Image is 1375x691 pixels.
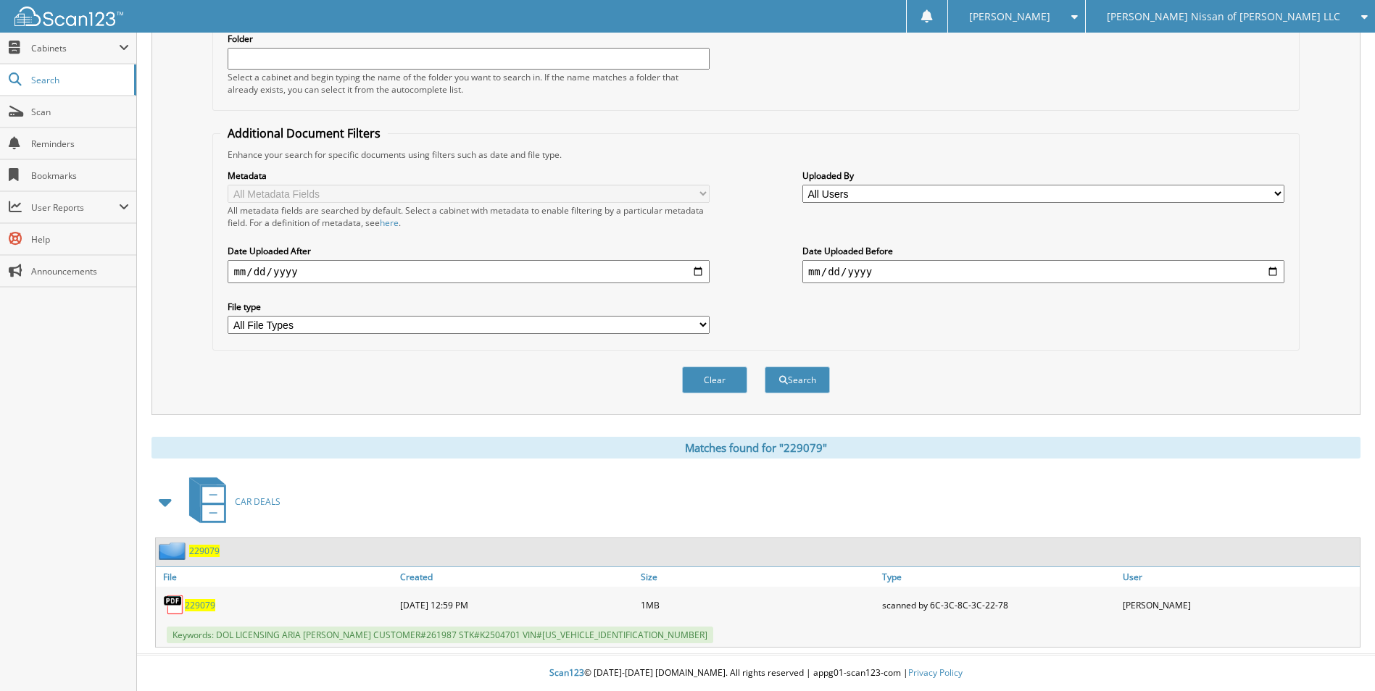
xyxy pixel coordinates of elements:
[31,265,129,277] span: Announcements
[156,567,396,587] a: File
[396,567,637,587] a: Created
[802,169,1284,182] label: Uploaded By
[228,169,710,182] label: Metadata
[380,217,399,229] a: here
[549,666,584,679] span: Scan123
[878,567,1119,587] a: Type
[802,260,1284,283] input: end
[235,495,281,508] span: CAR DEALS
[151,437,1361,458] div: Matches found for "229079"
[802,245,1284,257] label: Date Uploaded Before
[31,201,119,214] span: User Reports
[396,590,637,619] div: [DATE] 12:59 PM
[1119,590,1360,619] div: [PERSON_NAME]
[31,169,129,182] span: Bookmarks
[637,590,878,619] div: 1MB
[163,594,185,616] img: PDF.png
[1107,12,1340,21] span: [PERSON_NAME] Nissan of [PERSON_NAME] LLC
[137,656,1375,691] div: © [DATE]-[DATE] [DOMAIN_NAME]. All rights reserved | appg01-scan123-com |
[31,138,129,150] span: Reminders
[682,367,747,393] button: Clear
[637,567,878,587] a: Size
[228,260,710,283] input: start
[969,12,1050,21] span: [PERSON_NAME]
[228,204,710,229] div: All metadata fields are searched by default. Select a cabinet with metadata to enable filtering b...
[228,71,710,96] div: Select a cabinet and begin typing the name of the folder you want to search in. If the name match...
[220,125,388,141] legend: Additional Document Filters
[14,7,123,26] img: scan123-logo-white.svg
[878,590,1119,619] div: scanned by 6C-3C-8C-3C-22-78
[908,666,963,679] a: Privacy Policy
[167,627,713,643] span: Keywords: DOL LICENSING ARIA [PERSON_NAME] CUSTOMER#261987 STK#K2504701 VIN#[US_VEHICLE_IDENTIFIC...
[228,245,710,257] label: Date Uploaded After
[765,367,830,393] button: Search
[189,545,220,557] a: 229079
[228,301,710,313] label: File type
[228,33,710,45] label: Folder
[159,542,189,560] img: folder2.png
[31,106,129,118] span: Scan
[180,473,281,530] a: CAR DEALS
[31,42,119,54] span: Cabinets
[31,233,129,246] span: Help
[1119,567,1360,587] a: User
[185,599,215,611] a: 229079
[220,148,1291,161] div: Enhance your search for specific documents using filters such as date and file type.
[31,74,127,86] span: Search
